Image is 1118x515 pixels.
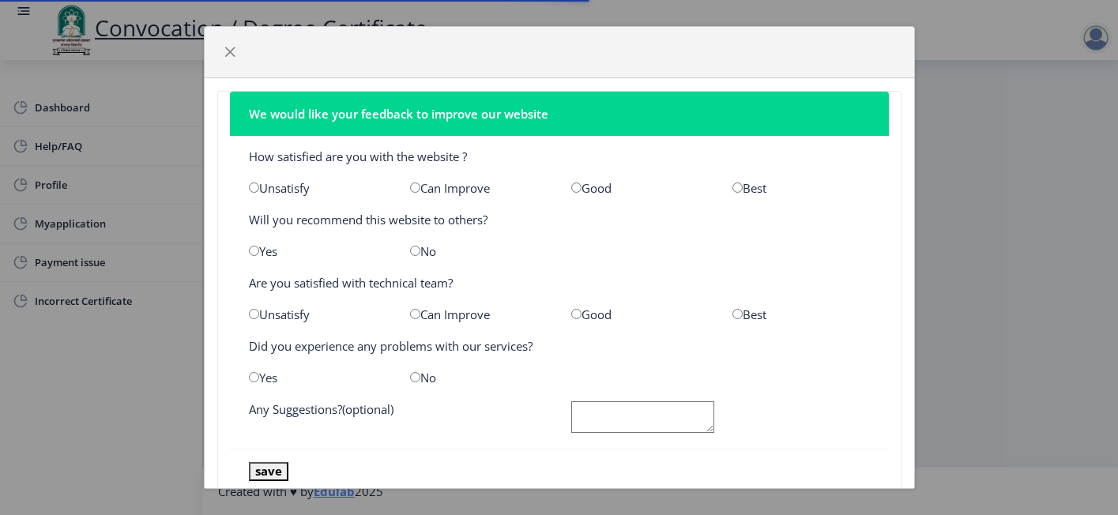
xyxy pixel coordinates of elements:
div: No [398,243,559,259]
div: Did you experience any problems with our services? [237,338,882,354]
div: No [398,370,559,385]
div: Can Improve [398,306,559,322]
div: Good [559,180,721,196]
div: Unsatisfy [237,306,398,322]
div: Unsatisfy [237,180,398,196]
div: Any Suggestions?(optional) [237,401,559,437]
div: Best [721,180,882,196]
div: How satisfied are you with the website ? [237,148,882,164]
div: Good [559,306,721,322]
div: Can Improve [398,180,559,196]
nb-card-header: We would like your feedback to improve our website [230,92,889,136]
div: Will you recommend this website to others? [237,212,882,227]
div: Are you satisfied with technical team? [237,275,882,291]
div: Yes [237,370,398,385]
div: Yes [237,243,398,259]
button: save [249,462,288,480]
div: Best [721,306,882,322]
